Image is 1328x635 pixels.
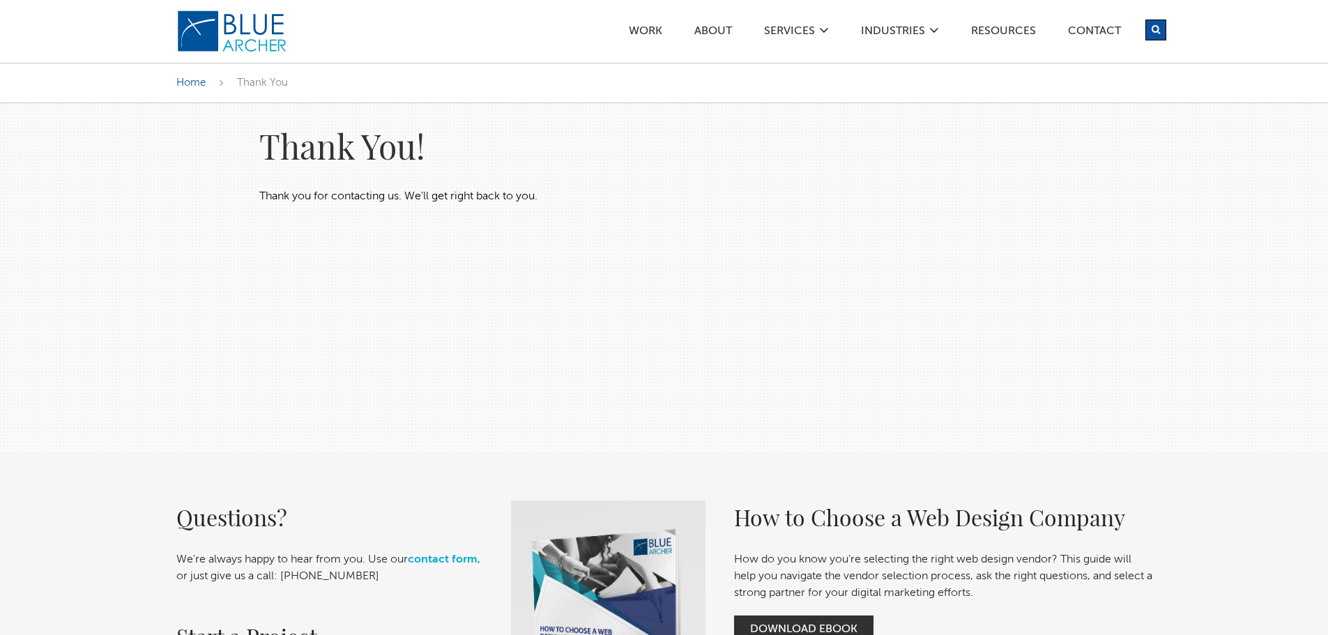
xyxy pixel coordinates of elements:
[860,26,926,40] a: Industries
[259,188,901,205] p: Thank you for contacting us. We'll get right back to you.
[970,26,1037,40] a: Resources
[734,551,1152,602] p: How do you know you’re selecting the right web design vendor? This guide will help you navigate t...
[408,554,478,565] a: contact form
[628,26,663,40] a: Work
[694,26,733,40] a: ABOUT
[1067,26,1122,40] a: Contact
[763,26,816,40] a: SERVICES
[734,500,1152,534] h2: How to Choose a Web Design Company
[176,551,483,585] p: We're always happy to hear from you. Use our , or just give us a call: [PHONE_NUMBER]
[176,77,206,88] a: Home
[176,10,288,53] img: Blue Archer Logo
[237,77,288,88] span: Thank You
[176,500,483,534] h2: Questions?
[259,124,901,167] h1: Thank You!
